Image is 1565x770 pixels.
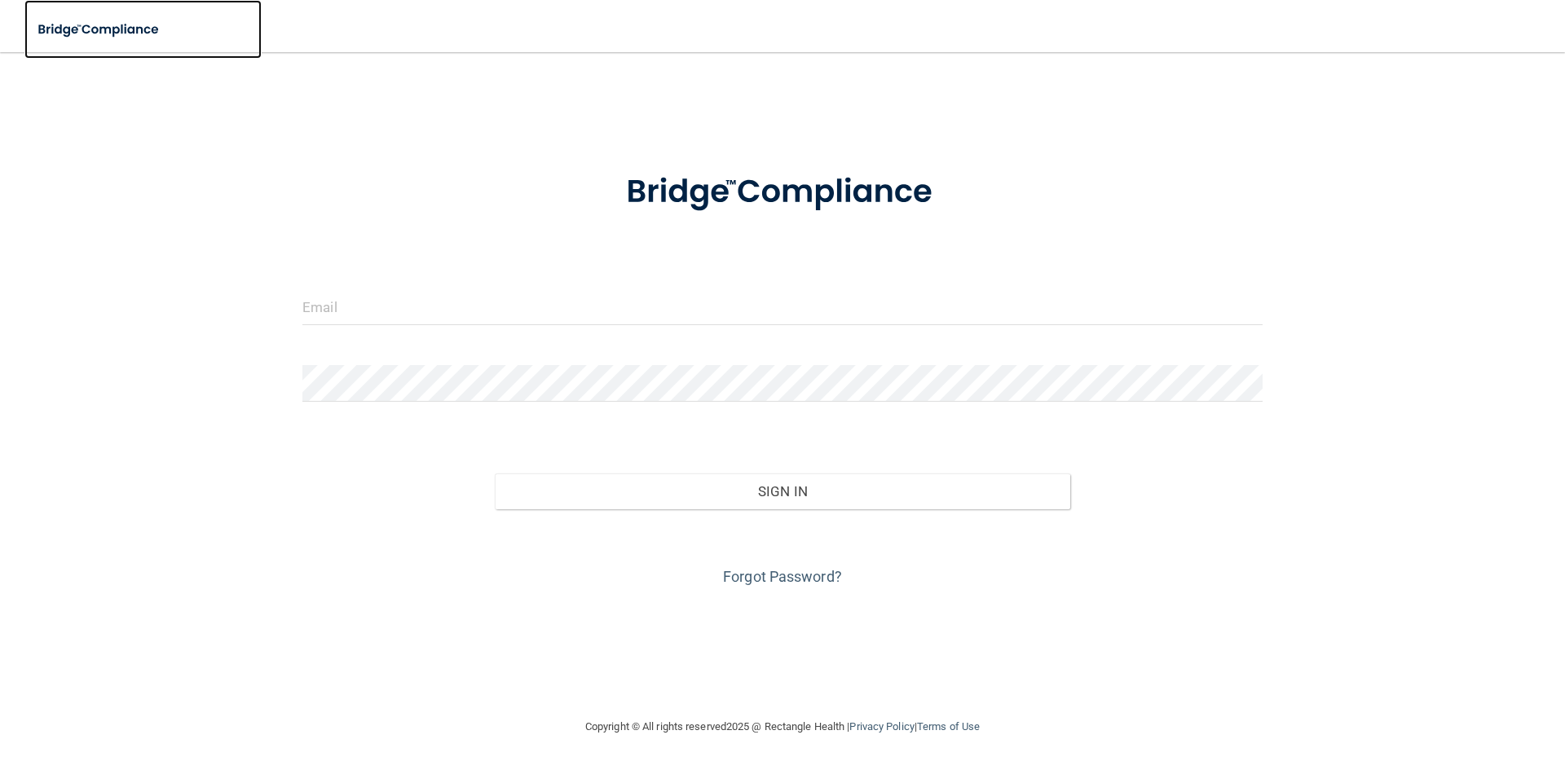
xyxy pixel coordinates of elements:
[24,13,174,46] img: bridge_compliance_login_screen.278c3ca4.svg
[495,473,1071,509] button: Sign In
[593,150,972,235] img: bridge_compliance_login_screen.278c3ca4.svg
[302,288,1263,325] input: Email
[849,720,914,733] a: Privacy Policy
[917,720,980,733] a: Terms of Use
[485,701,1080,753] div: Copyright © All rights reserved 2025 @ Rectangle Health | |
[723,568,842,585] a: Forgot Password?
